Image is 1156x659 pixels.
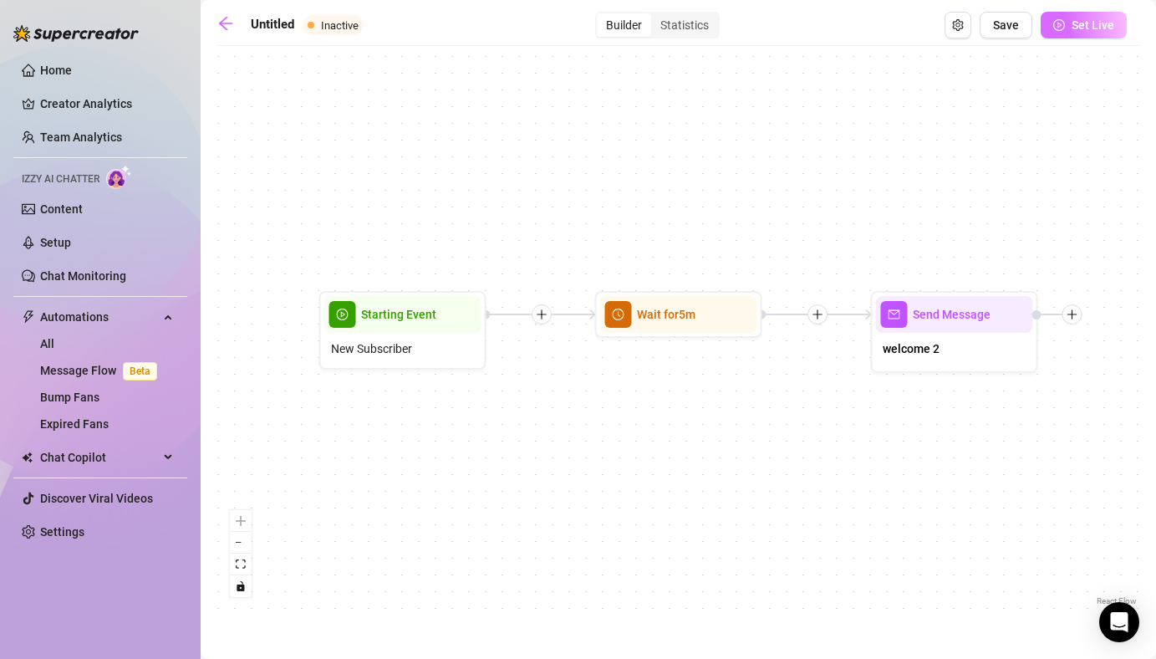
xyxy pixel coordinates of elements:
[881,301,908,328] span: mail
[595,12,720,38] div: segmented control
[1067,309,1078,320] span: plus
[536,309,547,320] span: plus
[22,171,99,187] span: Izzy AI Chatter
[871,291,1038,373] div: mailSend Messagewelcome 2
[40,444,159,471] span: Chat Copilot
[230,532,252,554] button: zoom out
[230,510,252,597] div: React Flow controls
[40,130,122,144] a: Team Analytics
[1053,19,1065,31] span: play-circle
[331,340,412,358] span: New Subscriber
[40,525,84,539] a: Settings
[993,18,1019,32] span: Save
[913,305,990,324] span: Send Message
[952,19,964,31] span: setting
[40,417,109,431] a: Expired Fans
[106,165,132,189] img: AI Chatter
[22,310,35,324] span: thunderbolt
[595,291,762,338] div: clock-circleWait for5m
[40,90,174,117] a: Creator Analytics
[1041,12,1127,38] button: Set Live
[22,452,33,463] img: Chat Copilot
[945,12,971,38] button: Open Exit Rules
[812,309,823,320] span: plus
[40,236,71,249] a: Setup
[319,291,486,370] div: play-circleStarting EventNew Subscriber
[883,340,940,358] span: welcome 2
[40,64,72,77] a: Home
[13,25,139,42] img: logo-BBDzfeDw.svg
[123,362,157,381] span: Beta
[1097,596,1137,605] a: React Flow attribution
[40,337,54,350] a: All
[605,301,632,328] span: clock-circle
[40,492,153,505] a: Discover Viral Videos
[361,305,436,324] span: Starting Event
[251,17,294,32] strong: Untitled
[217,15,234,32] span: arrow-left
[321,19,359,32] span: Inactive
[651,13,718,37] div: Statistics
[597,13,651,37] div: Builder
[329,301,356,328] span: play-circle
[40,364,164,377] a: Message FlowBeta
[230,554,252,575] button: fit view
[1099,602,1139,642] div: Open Intercom Messenger
[40,391,99,404] a: Bump Fans
[230,575,252,597] button: toggle interactivity
[980,12,1032,38] button: Save Flow
[40,269,126,283] a: Chat Monitoring
[637,305,695,324] span: Wait for 5m
[217,15,242,35] a: arrow-left
[40,202,83,216] a: Content
[40,304,159,330] span: Automations
[1072,18,1114,32] span: Set Live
